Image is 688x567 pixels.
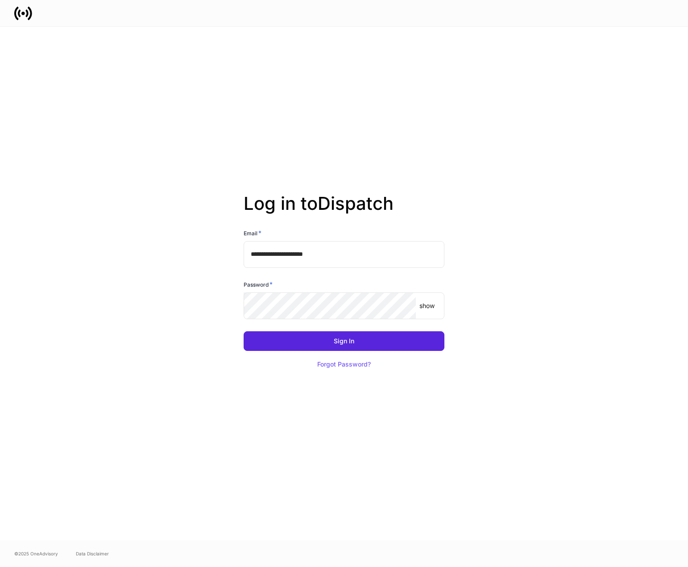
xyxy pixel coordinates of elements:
a: Data Disclaimer [76,550,109,557]
div: Sign In [334,338,354,344]
span: © 2025 OneAdvisory [14,550,58,557]
button: Forgot Password? [306,354,382,374]
h6: Email [244,229,261,238]
button: Sign In [244,331,444,351]
p: show [419,301,435,310]
h2: Log in to Dispatch [244,193,444,229]
div: Forgot Password? [317,361,371,367]
h6: Password [244,280,273,289]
